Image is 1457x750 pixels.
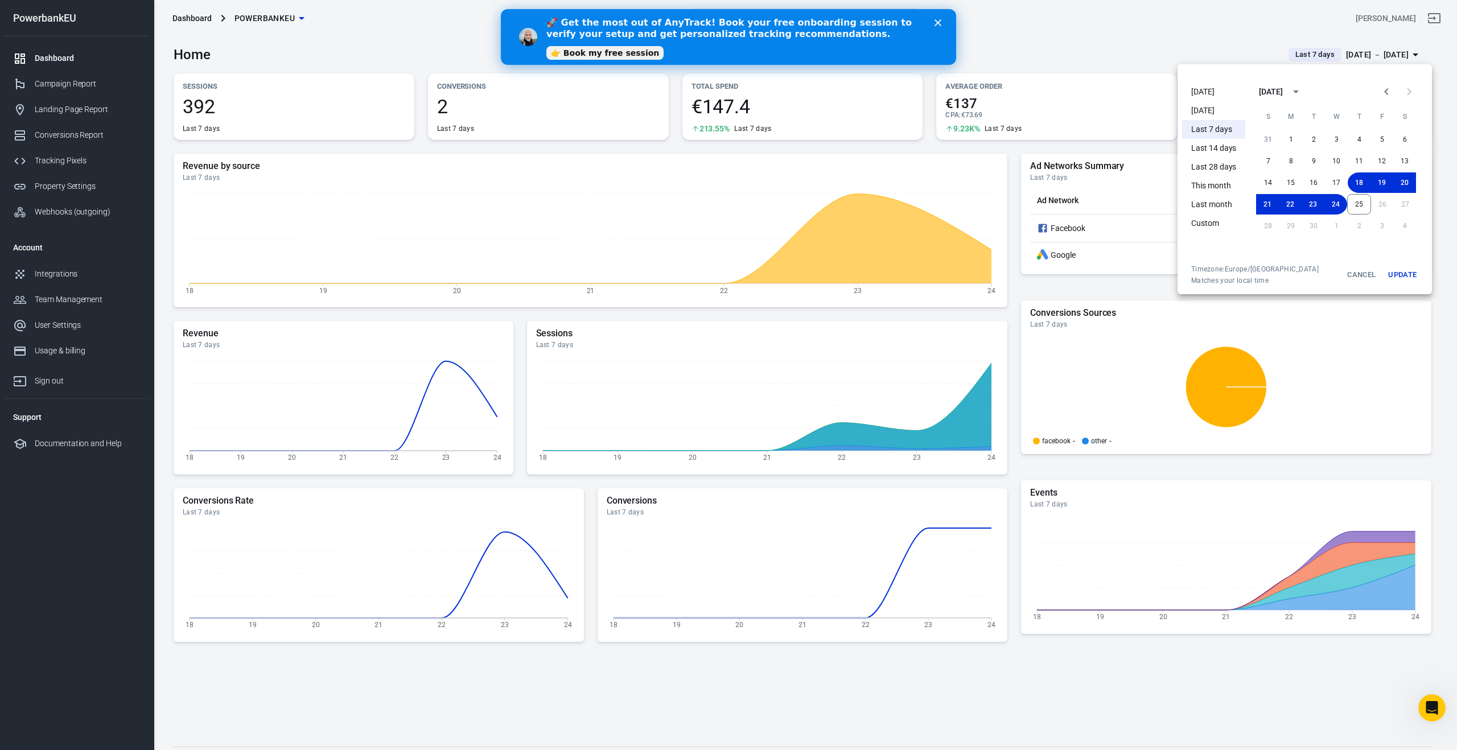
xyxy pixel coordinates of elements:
button: 15 [1279,172,1302,193]
span: Sunday [1258,105,1278,128]
li: Last month [1182,195,1245,214]
button: 5 [1370,129,1393,150]
button: Cancel [1343,265,1380,285]
button: 14 [1257,172,1279,193]
button: 3 [1325,129,1348,150]
div: Timezone: Europe/[GEOGRAPHIC_DATA] [1191,265,1319,274]
button: 20 [1393,172,1416,193]
span: Matches your local time [1191,276,1319,285]
li: This month [1182,176,1245,195]
button: 24 [1324,194,1347,215]
iframe: Intercom live chat [1418,694,1446,722]
button: 18 [1348,172,1370,193]
button: 8 [1279,151,1302,171]
li: [DATE] [1182,83,1245,101]
button: 25 [1347,194,1371,215]
div: [DATE] [1259,86,1283,98]
button: 13 [1393,151,1416,171]
button: Previous month [1375,80,1398,103]
button: 1 [1279,129,1302,150]
button: 23 [1302,194,1324,215]
button: 17 [1325,172,1348,193]
button: 4 [1348,129,1370,150]
li: Last 28 days [1182,158,1245,176]
span: Wednesday [1326,105,1347,128]
button: 10 [1325,151,1348,171]
button: 6 [1393,129,1416,150]
span: Tuesday [1303,105,1324,128]
button: 21 [1256,194,1279,215]
button: 16 [1302,172,1325,193]
li: Last 7 days [1182,120,1245,139]
span: Thursday [1349,105,1369,128]
button: 19 [1370,172,1393,193]
span: Saturday [1394,105,1415,128]
li: Custom [1182,214,1245,233]
button: 11 [1348,151,1370,171]
button: 7 [1257,151,1279,171]
button: 31 [1257,129,1279,150]
li: [DATE] [1182,101,1245,120]
button: calendar view is open, switch to year view [1286,82,1306,101]
button: 2 [1302,129,1325,150]
iframe: Intercom live chat banner [501,9,956,65]
li: Last 14 days [1182,139,1245,158]
button: 12 [1370,151,1393,171]
button: Update [1384,265,1421,285]
span: Friday [1372,105,1392,128]
button: 9 [1302,151,1325,171]
span: Monday [1281,105,1301,128]
button: 22 [1279,194,1302,215]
